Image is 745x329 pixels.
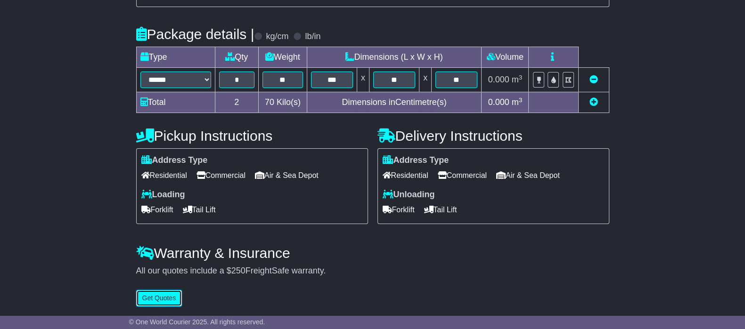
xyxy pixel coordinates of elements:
td: Dimensions in Centimetre(s) [307,92,482,113]
td: Weight [259,47,307,68]
label: lb/in [305,32,320,42]
span: Commercial [196,168,246,183]
span: 0.000 [488,97,509,107]
td: Dimensions (L x W x H) [307,47,482,68]
td: x [419,68,432,92]
span: Commercial [438,168,487,183]
span: Forklift [383,202,415,217]
span: Residential [141,168,187,183]
td: Type [136,47,215,68]
a: Add new item [589,97,598,107]
td: Total [136,92,215,113]
span: Forklift [141,202,173,217]
a: Remove this item [589,75,598,84]
h4: Warranty & Insurance [136,245,609,261]
span: 250 [231,266,246,275]
span: Residential [383,168,428,183]
label: Address Type [383,155,449,166]
td: Kilo(s) [259,92,307,113]
h4: Package details | [136,26,254,42]
td: Volume [482,47,529,68]
span: m [512,97,523,107]
span: © One World Courier 2025. All rights reserved. [129,318,265,326]
sup: 3 [519,74,523,81]
h4: Delivery Instructions [377,128,609,144]
td: 2 [215,92,259,113]
td: Qty [215,47,259,68]
span: Air & Sea Depot [255,168,319,183]
label: Unloading [383,190,435,200]
td: x [357,68,369,92]
span: 70 [265,97,274,107]
span: 0.000 [488,75,509,84]
div: All our quotes include a $ FreightSafe warranty. [136,266,609,276]
span: m [512,75,523,84]
h4: Pickup Instructions [136,128,368,144]
span: Tail Lift [424,202,457,217]
button: Get Quotes [136,290,182,306]
sup: 3 [519,96,523,104]
span: Tail Lift [183,202,216,217]
label: Loading [141,190,185,200]
span: Air & Sea Depot [496,168,560,183]
label: kg/cm [266,32,288,42]
label: Address Type [141,155,208,166]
